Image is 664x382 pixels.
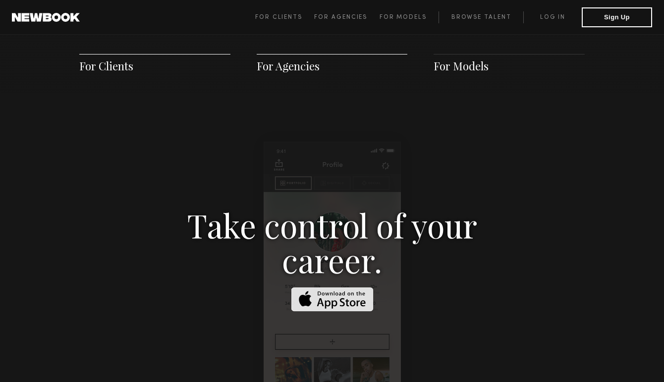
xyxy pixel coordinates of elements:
a: For Clients [255,11,314,23]
a: Log in [523,11,582,23]
span: For Agencies [314,14,367,20]
a: For Agencies [314,11,379,23]
span: For Models [380,14,427,20]
a: For Agencies [257,58,320,73]
h3: Take control of your career. [161,208,503,277]
span: For Clients [255,14,302,20]
a: For Clients [79,58,133,73]
a: For Models [380,11,439,23]
img: Download on the App Store [291,287,373,312]
a: Browse Talent [439,11,523,23]
a: For Models [434,58,489,73]
button: Sign Up [582,7,652,27]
